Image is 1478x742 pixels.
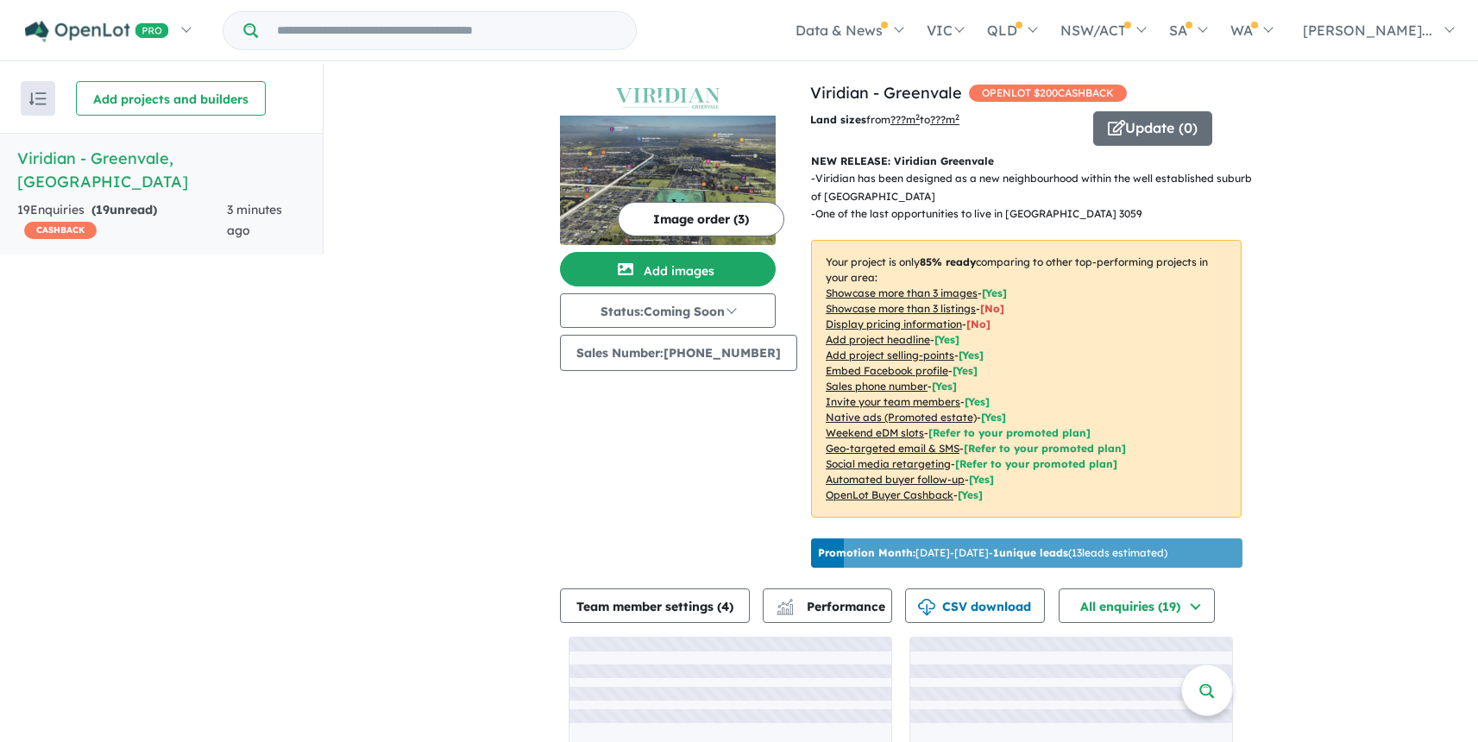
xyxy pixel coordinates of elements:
button: Performance [763,588,892,623]
button: Sales Number:[PHONE_NUMBER] [560,335,797,371]
span: [PERSON_NAME]... [1303,22,1432,39]
img: bar-chart.svg [777,604,794,615]
sup: 2 [915,112,920,122]
p: from [810,111,1080,129]
strong: ( unread) [91,202,157,217]
p: NEW RELEASE: Viridian Greenvale [811,153,1242,170]
b: 1 unique leads [993,546,1068,559]
img: line-chart.svg [777,599,793,608]
div: 19 Enquir ies [17,200,227,242]
span: [Yes] [981,411,1006,424]
h5: Viridian - Greenvale , [GEOGRAPHIC_DATA] [17,147,305,193]
u: Sales phone number [826,380,928,393]
u: Invite your team members [826,395,960,408]
button: Image order (3) [618,202,784,236]
button: Add images [560,252,776,286]
button: Add projects and builders [76,81,266,116]
img: download icon [918,599,935,616]
button: All enquiries (19) [1059,588,1215,623]
sup: 2 [955,112,959,122]
b: Land sizes [810,113,866,126]
p: Your project is only comparing to other top-performing projects in your area: - - - - - - - - - -... [811,240,1242,518]
u: Automated buyer follow-up [826,473,965,486]
span: [ Yes ] [959,349,984,362]
u: Showcase more than 3 images [826,286,978,299]
a: Viridian - Greenvale [810,83,962,103]
span: [ Yes ] [982,286,1007,299]
span: OPENLOT $ 200 CASHBACK [969,85,1127,102]
span: 4 [721,599,729,614]
span: [ No ] [966,318,991,330]
u: ???m [930,113,959,126]
u: Weekend eDM slots [826,426,924,439]
u: Embed Facebook profile [826,364,948,377]
button: Update (0) [1093,111,1212,146]
img: Openlot PRO Logo White [25,21,169,42]
span: CASHBACK [24,222,97,239]
u: Add project selling-points [826,349,954,362]
span: [ Yes ] [932,380,957,393]
u: OpenLot Buyer Cashback [826,488,953,501]
span: 3 minutes ago [227,202,282,238]
span: [ Yes ] [965,395,990,408]
span: [ No ] [980,302,1004,315]
u: Add project headline [826,333,930,346]
span: [Yes] [958,488,983,501]
span: [Yes] [969,473,994,486]
u: Display pricing information [826,318,962,330]
button: Team member settings (4) [560,588,750,623]
b: 85 % ready [920,255,976,268]
p: - One of the last opportunities to live in [GEOGRAPHIC_DATA] 3059 [811,205,1255,223]
b: Promotion Month: [818,546,915,559]
a: Viridian - Greenvale LogoViridian - Greenvale [560,81,776,245]
span: to [920,113,959,126]
u: ??? m [890,113,920,126]
u: Native ads (Promoted estate) [826,411,977,424]
span: [Refer to your promoted plan] [955,457,1117,470]
span: [ Yes ] [934,333,959,346]
img: sort.svg [29,92,47,105]
u: Social media retargeting [826,457,951,470]
p: - Viridian has been designed as a new neighbourhood within the well established suburb of [GEOGRA... [811,170,1255,205]
button: CSV download [905,588,1045,623]
span: [Refer to your promoted plan] [928,426,1091,439]
span: [Refer to your promoted plan] [964,442,1126,455]
img: Viridian - Greenvale [560,116,776,245]
u: Geo-targeted email & SMS [826,442,959,455]
button: Status:Coming Soon [560,293,776,328]
p: [DATE] - [DATE] - ( 13 leads estimated) [818,545,1167,561]
img: Viridian - Greenvale Logo [567,88,769,109]
u: Showcase more than 3 listings [826,302,976,315]
span: [ Yes ] [953,364,978,377]
span: Performance [779,599,885,614]
input: Try estate name, suburb, builder or developer [261,12,632,49]
span: 19 [96,202,110,217]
